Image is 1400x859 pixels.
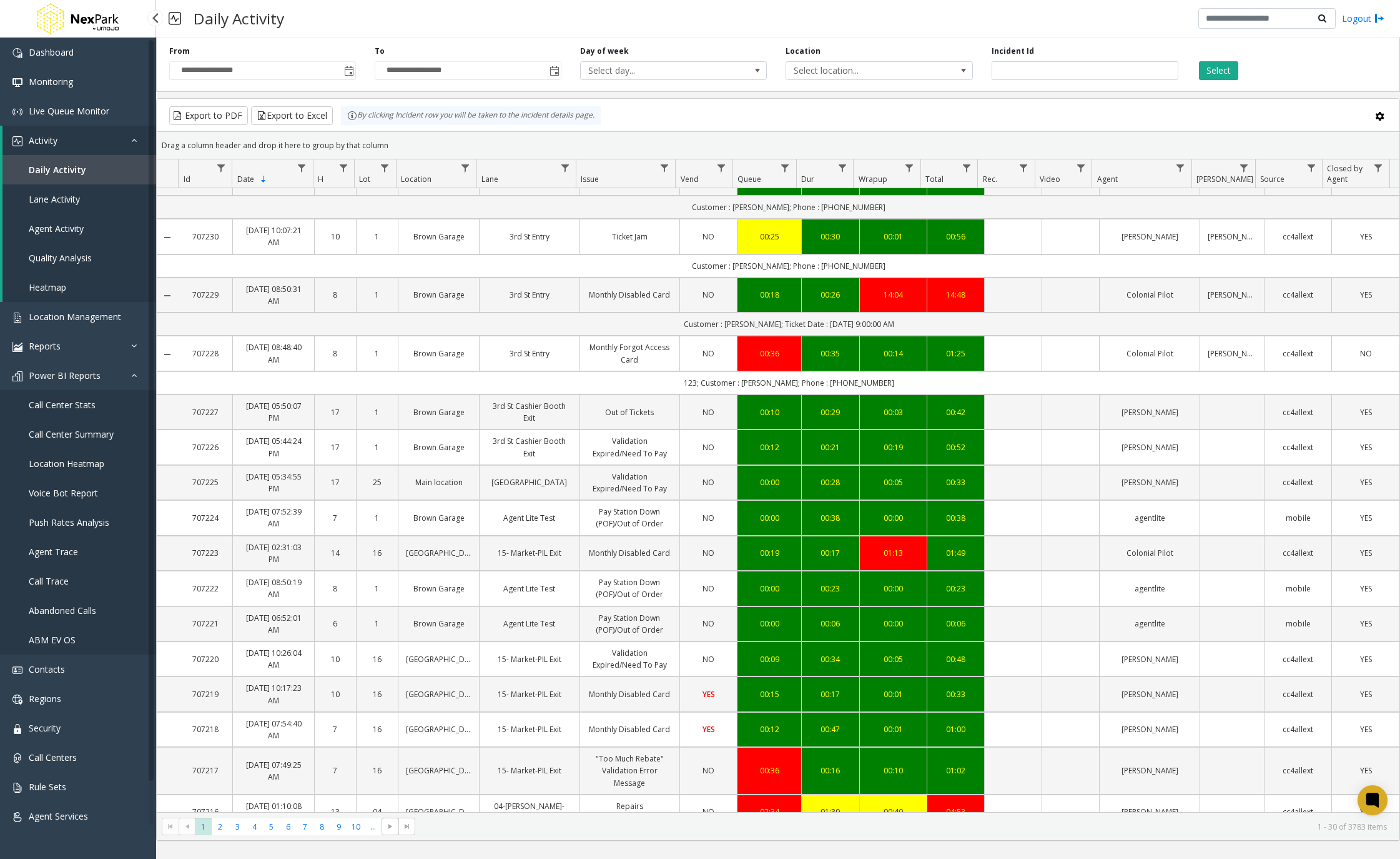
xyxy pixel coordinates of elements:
[1171,159,1188,176] a: Agent Filter Menu
[809,348,851,359] div: 00:35
[29,605,96,616] span: Abandoned Calls
[322,653,348,665] a: 10
[867,231,919,243] a: 00:01
[992,46,1034,57] label: Incident Id
[487,583,572,595] a: Agent Lite Test
[12,342,22,352] img: 'icon'
[1339,406,1392,418] a: YES
[1342,12,1384,25] a: Logout
[1339,618,1392,630] a: YES
[867,547,919,559] a: 01:13
[240,612,306,636] a: [DATE] 06:52:01 AM
[1303,159,1319,176] a: Source Filter Menu
[487,348,572,359] a: 3rd St Entry
[322,512,348,524] a: 7
[487,653,572,665] a: 15- Market-PIL Exit
[1272,289,1324,301] a: cc4allext
[935,547,977,559] a: 01:49
[29,428,114,440] span: Call Center Summary
[688,547,729,559] a: NO
[702,289,714,300] span: NO
[240,224,306,248] a: [DATE] 10:07:21 AM
[745,653,794,665] a: 00:09
[702,548,714,558] span: NO
[867,289,919,301] div: 14:04
[1107,348,1192,359] a: Colonial Pilot
[1072,159,1089,176] a: Video Filter Menu
[901,159,918,176] a: Wrapup Filter Menu
[1360,407,1372,418] span: YES
[457,159,474,176] a: Location Filter Menu
[1360,348,1372,359] span: NO
[1272,406,1324,418] a: cc4allext
[293,159,310,176] a: Date Filter Menu
[1272,547,1324,559] a: cc4allext
[1360,442,1372,453] span: YES
[212,159,229,176] a: Id Filter Menu
[702,442,714,453] span: NO
[809,512,851,524] a: 00:38
[935,406,977,418] a: 00:42
[935,512,977,524] div: 00:38
[935,583,977,595] a: 00:23
[29,281,66,293] span: Heatmap
[29,164,86,176] span: Daily Activity
[588,231,673,243] a: Ticket Jam
[1107,583,1192,595] a: agentlite
[240,576,306,600] a: [DATE] 08:50:19 AM
[809,547,851,559] div: 00:17
[1015,159,1032,176] a: Rec. Filter Menu
[809,441,851,453] a: 00:21
[867,406,919,418] a: 00:03
[240,341,306,365] a: [DATE] 08:48:40 AM
[406,547,471,559] a: [GEOGRAPHIC_DATA]
[487,231,572,243] a: 3rd St Entry
[1208,289,1256,301] a: [PERSON_NAME]
[935,618,977,630] a: 00:06
[867,476,919,488] a: 00:05
[29,223,84,234] span: Agent Activity
[588,547,673,559] a: Monthly Disabled Card
[487,400,572,424] a: 3rd St Cashier Booth Exit
[809,618,851,630] a: 00:06
[1339,348,1392,359] a: NO
[487,435,572,459] a: 3rd St Cashier Booth Exit
[186,547,225,559] a: 707223
[12,136,22,146] img: 'icon'
[377,159,393,176] a: Lot Filter Menu
[1107,406,1192,418] a: [PERSON_NAME]
[487,289,572,301] a: 3rd St Entry
[364,618,390,630] a: 1
[179,196,1399,219] td: Customer : [PERSON_NAME]; Phone : [PHONE_NUMBER]
[12,48,22,58] img: 'icon'
[29,634,76,646] span: ABM EV OS
[834,159,850,176] a: Dur Filter Menu
[1236,159,1253,176] a: Parker Filter Menu
[588,576,673,600] a: Pay Station Down (POF)/Out of Order
[935,231,977,243] a: 00:56
[1208,231,1256,243] a: [PERSON_NAME]
[656,159,673,176] a: Issue Filter Menu
[29,105,109,117] span: Live Queue Monitor
[186,289,225,301] a: 707229
[745,348,794,359] a: 00:36
[364,441,390,453] a: 1
[867,512,919,524] a: 00:00
[1374,12,1384,25] img: logout
[487,547,572,559] a: 15- Market-PIL Exit
[322,406,348,418] a: 17
[29,487,98,499] span: Voice Bot Report
[186,441,225,453] a: 707226
[1339,231,1392,243] a: YES
[688,583,729,595] a: NO
[29,76,73,88] span: Monitoring
[322,231,348,243] a: 10
[745,547,794,559] a: 00:19
[487,618,572,630] a: Agent Lite Test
